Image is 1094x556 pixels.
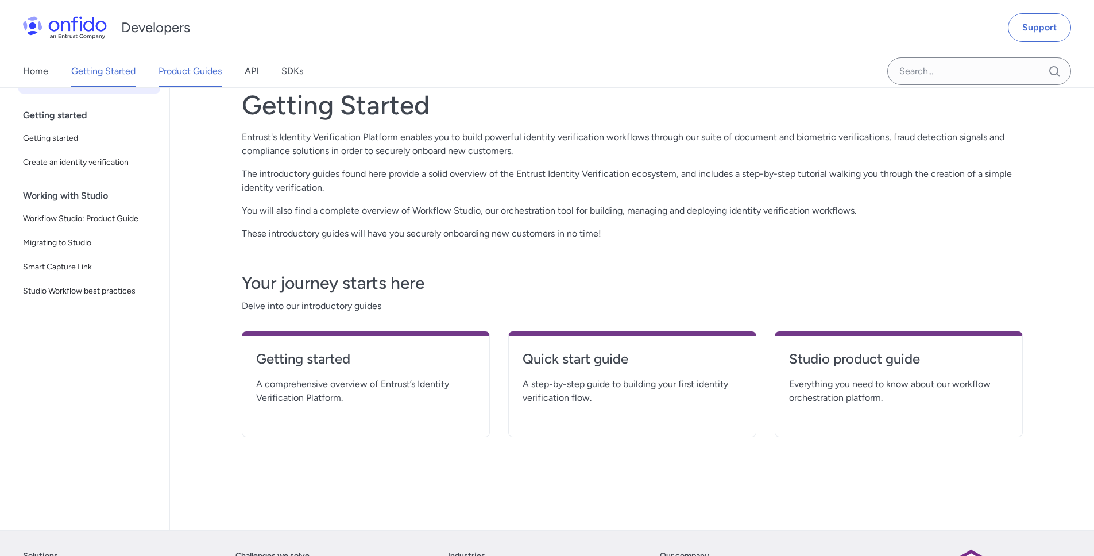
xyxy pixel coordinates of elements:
h4: Studio product guide [789,350,1008,368]
a: Home [23,55,48,87]
span: A comprehensive overview of Entrust’s Identity Verification Platform. [256,377,476,405]
a: Create an identity verification [18,151,160,174]
span: Migrating to Studio [23,236,156,250]
a: Studio product guide [789,350,1008,377]
a: Workflow Studio: Product Guide [18,207,160,230]
a: Smart Capture Link [18,256,160,279]
a: SDKs [281,55,303,87]
span: Everything you need to know about our workflow orchestration platform. [789,377,1008,405]
h1: Getting Started [242,89,1023,121]
p: The introductory guides found here provide a solid overview of the Entrust Identity Verification ... [242,167,1023,195]
a: Studio Workflow best practices [18,280,160,303]
h4: Quick start guide [523,350,742,368]
input: Onfido search input field [887,57,1071,85]
span: Smart Capture Link [23,260,156,274]
h3: Your journey starts here [242,272,1023,295]
span: Studio Workflow best practices [23,284,156,298]
a: Migrating to Studio [18,231,160,254]
span: Create an identity verification [23,156,156,169]
p: You will also find a complete overview of Workflow Studio, our orchestration tool for building, m... [242,204,1023,218]
a: Product Guides [159,55,222,87]
span: Workflow Studio: Product Guide [23,212,156,226]
a: API [245,55,258,87]
span: A step-by-step guide to building your first identity verification flow. [523,377,742,405]
span: Getting started [23,132,156,145]
a: Support [1008,13,1071,42]
h1: Developers [121,18,190,37]
div: Getting started [23,104,165,127]
p: Entrust's Identity Verification Platform enables you to build powerful identity verification work... [242,130,1023,158]
a: Getting started [18,127,160,150]
img: Onfido Logo [23,16,107,39]
h4: Getting started [256,350,476,368]
a: Getting started [256,350,476,377]
div: Working with Studio [23,184,165,207]
a: Quick start guide [523,350,742,377]
a: Getting Started [71,55,136,87]
p: These introductory guides will have you securely onboarding new customers in no time! [242,227,1023,241]
span: Delve into our introductory guides [242,299,1023,313]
